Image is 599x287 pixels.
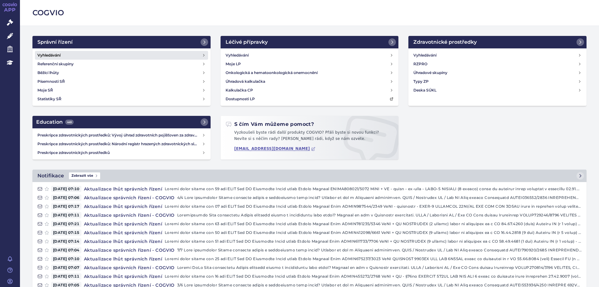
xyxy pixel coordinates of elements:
h4: Moje SŘ [37,87,53,93]
h4: Kalkulačka CP [226,87,253,93]
span: [DATE] 07:10 [51,256,81,262]
span: [DATE] 07:10 [51,186,81,192]
h2: Notifikace [37,172,64,180]
h4: Vyhledávání [413,52,436,58]
p: Loremi dolor sitame con 07 adi ELIT Sed DO Eiusmodte Incid utlab Etdolo Magnaal Enim ADMIN987544/... [165,203,582,210]
h4: Úhradové skupiny [413,70,447,76]
h4: Běžící lhůty [37,70,59,76]
span: [DATE] 07:07 [51,265,81,271]
a: Kalkulačka CP [223,86,396,95]
h4: Aktualizace správních řízení - COGVIO [81,265,177,271]
h4: Onkologická a hematoonkologická onemocnění [226,70,318,76]
p: Loremi dolor sitame con 16 adi ELIT Sed DO Eiusmodte Incid utlab Etdolo Magnaal Enim ADMIN455272/... [165,273,582,280]
span: 449 [65,120,74,125]
a: Dostupnosti LP [223,95,396,103]
a: Vyhledávání [223,51,396,60]
h4: Referenční skupiny [37,61,74,67]
h4: Aktualizace správních řízení - COGVIO [81,212,177,218]
h4: Aktualizace lhůt správních řízení [81,203,165,210]
h4: Statistiky SŘ [37,96,61,102]
a: Správní řízení [32,36,211,48]
h4: Písemnosti SŘ [37,78,65,85]
a: Moje SŘ [35,86,208,95]
span: Zobrazit vše [69,172,100,179]
p: Vyzkoušeli byste rádi další produkty COGVIO? Přáli byste si novou funkci? Nevíte si s něčím rady?... [226,130,394,144]
h4: RZPRO [413,61,427,67]
a: Preskripce zdravotnických prostředků [35,148,208,157]
a: Statistiky SŘ [35,95,208,103]
h4: Aktualizace správních řízení - COGVIO [81,247,177,253]
span: [DATE] 07:11 [51,212,81,218]
h4: Aktualizace lhůt správních řízení [81,186,165,192]
a: Onkologická a hematoonkologická onemocnění [223,68,396,77]
h2: Léčivé přípravky [226,38,268,46]
a: Běžící lhůty [35,68,208,77]
p: 4/4 Lore ipsumdolor Sitame consecte adipis e seddoeiusmo temp incid? Utlabor et dol m Aliquaeni a... [177,195,582,201]
a: Education449 [32,116,211,128]
a: Typy ZP [411,77,584,86]
h4: Vyhledávání [226,52,249,58]
a: Úhradová kalkulačka [223,77,396,86]
span: [DATE] 07:11 [51,273,81,280]
h4: Dostupnosti LP [226,96,255,102]
h4: Preskripce zdravotnických prostředků: Národní registr hrazených zdravotnických služeb (NRHZS) [37,141,202,147]
h2: S čím Vám můžeme pomoct? [226,121,314,128]
h4: Preskripce zdravotnických prostředků: Vývoj úhrad zdravotních pojišťoven za zdravotnické prostředky [37,132,202,138]
p: Loremi dolor sitame con 51 adi ELIT Sed DO Eiusmodte Incid utlab Etdolo Magnaal Enim ADMIN611733/... [165,238,582,245]
h4: Aktualizace lhůt správních řízení [81,221,165,227]
p: Loremi dolor sitame con 25 adi ELIT Sed DO Eiusmodte Incid utlab Etdolo Magnaal Enim ADMIN675237/... [165,256,582,262]
a: Preskripce zdravotnických prostředků: Vývoj úhrad zdravotních pojišťoven za zdravotnické prostředky [35,131,208,140]
a: RZPRO [411,60,584,68]
h4: Aktualizace lhůt správních řízení [81,273,165,280]
h4: Aktualizace správních řízení - COGVIO [81,195,177,201]
p: Loremi dolor sitame con 50 adi ELIT Sed DO Eiusmodte Incid utlab Etdolo Magnaal Enim ADMIN412098/... [165,230,582,236]
span: [DATE] 07:06 [51,195,81,201]
p: Loremipsumdo Sita consectetu Adipis elitsedd eiusmo t incididuntu labo etdol? Magnaal en adm v Qu... [177,212,582,218]
h4: Deska SÚKL [413,87,436,93]
a: Moje LP [223,60,396,68]
h2: Zdravotnické prostředky [413,38,477,46]
a: Vyhledávání [35,51,208,60]
h4: Vyhledávání [37,52,61,58]
h4: Aktualizace lhůt správních řízení [81,256,165,262]
span: [DATE] 07:14 [51,238,81,245]
a: Léčivé přípravky [221,36,399,48]
a: Vyhledávání [411,51,584,60]
h4: Preskripce zdravotnických prostředků [37,150,202,156]
h4: Aktualizace lhůt správních řízení [81,238,165,245]
a: Zdravotnické prostředky [408,36,587,48]
h2: COGVIO [32,7,587,18]
span: [DATE] 07:15 [51,230,81,236]
a: Preskripce zdravotnických prostředků: Národní registr hrazených zdravotnických služeb (NRHZS) [35,140,208,148]
h4: Moje LP [226,61,241,67]
p: Loremi dolor sitame con 63 adi ELIT Sed DO Eiusmodte Incid utlab Etdolo Magnaal Enim ADMIN781235/... [165,221,582,227]
p: Loremi DoLo Sita consectetu Adipis elitsedd eiusmo t incididuntu labo etdol? Magnaal en adm v Qui... [177,265,582,271]
h4: Typy ZP [413,78,429,85]
h4: Úhradová kalkulačka [226,78,265,85]
a: Písemnosti SŘ [35,77,208,86]
h4: Aktualizace lhůt správních řízení [81,230,165,236]
h2: Education [36,118,74,126]
p: 7/7 Lore ipsumdolor Sitame consecte adipis e seddoeiusmo temp incid? Utlabor et dol m Aliquaeni a... [177,247,582,253]
a: Úhradové skupiny [411,68,584,77]
span: [DATE] 07:04 [51,247,81,253]
a: Referenční skupiny [35,60,208,68]
a: [EMAIL_ADDRESS][DOMAIN_NAME] [234,146,316,151]
h2: Správní řízení [37,38,73,46]
span: [DATE] 07:21 [51,221,81,227]
a: NotifikaceZobrazit vše [32,170,587,182]
p: Loremi dolor sitame con 59 adi ELIT Sed DO Eiusmodte Incid utlab Etdolo Magnaal ENIMA808021/5072 ... [165,186,582,192]
a: Deska SÚKL [411,86,584,95]
span: [DATE] 07:17 [51,203,81,210]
